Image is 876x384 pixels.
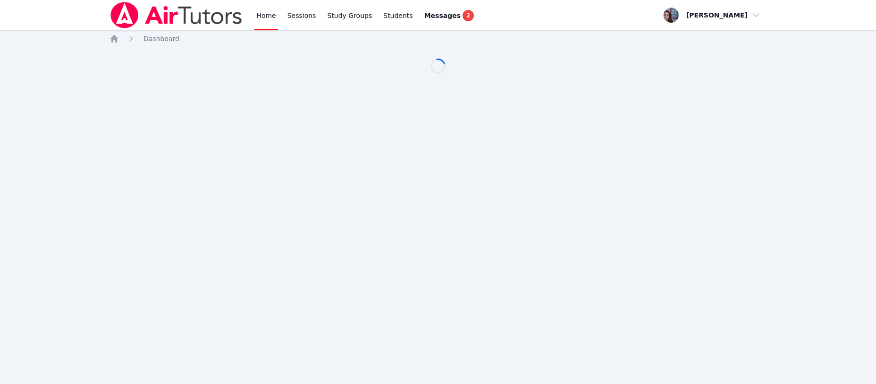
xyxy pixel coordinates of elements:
[109,2,243,28] img: Air Tutors
[143,34,179,43] a: Dashboard
[143,35,179,43] span: Dashboard
[463,10,474,21] span: 2
[109,34,766,43] nav: Breadcrumb
[424,11,461,20] span: Messages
